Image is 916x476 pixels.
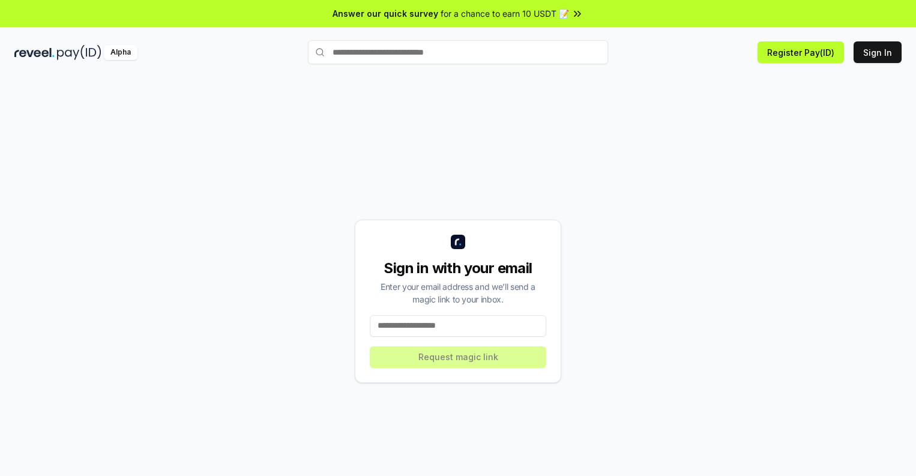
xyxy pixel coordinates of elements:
img: logo_small [451,235,465,249]
div: Sign in with your email [370,259,546,278]
span: for a chance to earn 10 USDT 📝 [441,7,569,20]
div: Alpha [104,45,137,60]
button: Register Pay(ID) [758,41,844,63]
img: pay_id [57,45,101,60]
button: Sign In [854,41,902,63]
img: reveel_dark [14,45,55,60]
span: Answer our quick survey [333,7,438,20]
div: Enter your email address and we’ll send a magic link to your inbox. [370,280,546,306]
